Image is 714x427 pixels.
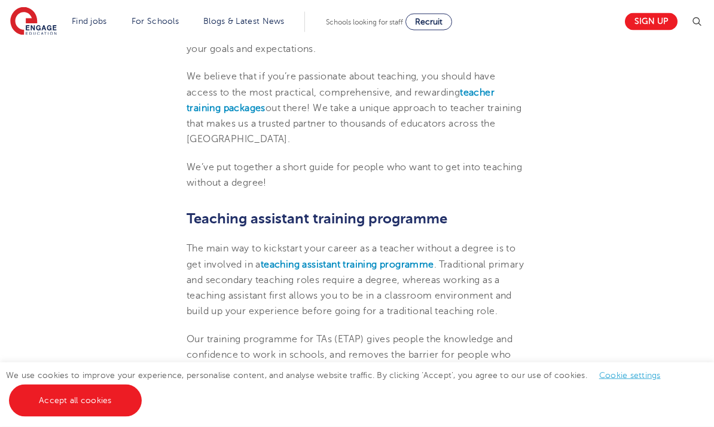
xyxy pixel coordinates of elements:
[415,17,443,26] span: Recruit
[6,371,673,405] span: We use cookies to improve your experience, personalise content, and analyse website traffic. By c...
[405,14,452,30] a: Recruit
[187,162,522,189] span: We’ve put together a short guide for people who want to get into teaching without a degree!
[599,371,661,380] a: Cookie settings
[187,72,495,98] span: We believe that if you’re passionate about teaching, you should have access to the most practical...
[9,385,142,417] a: Accept all cookies
[10,7,57,37] img: Engage Education
[625,13,678,30] a: Sign up
[187,88,495,114] a: teacher training packages
[132,17,179,26] a: For Schools
[203,17,285,26] a: Blogs & Latest News
[187,244,515,270] span: The main way to kickstart your career as a teacher without a degree is to get involved in a
[261,260,434,271] a: teaching assistant training programme
[326,18,403,26] span: Schools looking for staff
[72,17,107,26] a: Find jobs
[187,211,447,228] b: Teaching assistant training programme
[187,103,521,146] span: out there! We take a unique approach to teacher training that makes us a trusted partner to thous...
